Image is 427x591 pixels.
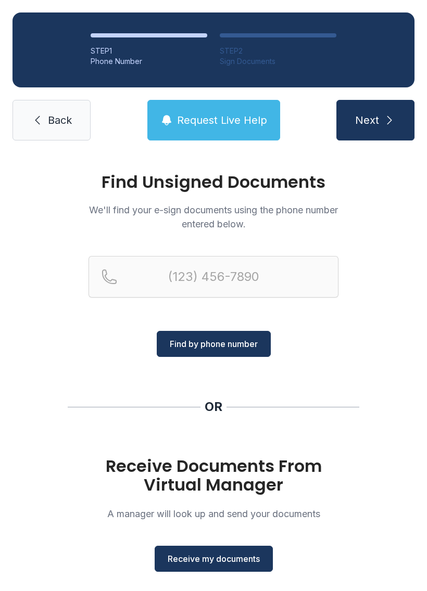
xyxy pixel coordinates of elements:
[177,113,267,127] span: Request Live Help
[168,553,260,565] span: Receive my documents
[220,46,336,56] div: STEP 2
[355,113,379,127] span: Next
[89,174,338,190] h1: Find Unsigned Documents
[91,46,207,56] div: STEP 1
[91,56,207,67] div: Phone Number
[170,338,258,350] span: Find by phone number
[89,256,338,298] input: Reservation phone number
[205,399,222,415] div: OR
[89,507,338,521] p: A manager will look up and send your documents
[89,203,338,231] p: We'll find your e-sign documents using the phone number entered below.
[89,457,338,494] h1: Receive Documents From Virtual Manager
[48,113,72,127] span: Back
[220,56,336,67] div: Sign Documents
